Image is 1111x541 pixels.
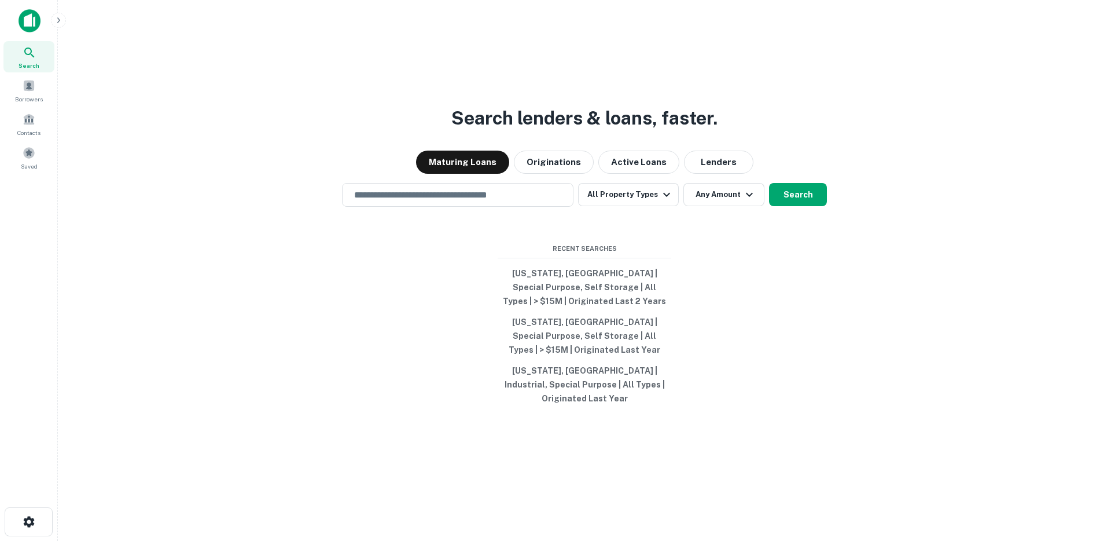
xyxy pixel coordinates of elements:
[1053,448,1111,504] iframe: Chat Widget
[514,151,594,174] button: Originations
[15,94,43,104] span: Borrowers
[578,183,679,206] button: All Property Types
[498,244,671,254] span: Recent Searches
[3,41,54,72] a: Search
[769,183,827,206] button: Search
[684,151,753,174] button: Lenders
[451,104,718,132] h3: Search lenders & loans, faster.
[3,142,54,173] a: Saved
[598,151,679,174] button: Active Loans
[21,162,38,171] span: Saved
[416,151,509,174] button: Maturing Loans
[19,61,39,70] span: Search
[498,360,671,409] button: [US_STATE], [GEOGRAPHIC_DATA] | Industrial, Special Purpose | All Types | Originated Last Year
[3,108,54,140] a: Contacts
[17,128,41,137] span: Contacts
[498,263,671,312] button: [US_STATE], [GEOGRAPHIC_DATA] | Special Purpose, Self Storage | All Types | > $15M | Originated L...
[3,75,54,106] a: Borrowers
[498,312,671,360] button: [US_STATE], [GEOGRAPHIC_DATA] | Special Purpose, Self Storage | All Types | > $15M | Originated L...
[19,9,41,32] img: capitalize-icon.png
[683,183,764,206] button: Any Amount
